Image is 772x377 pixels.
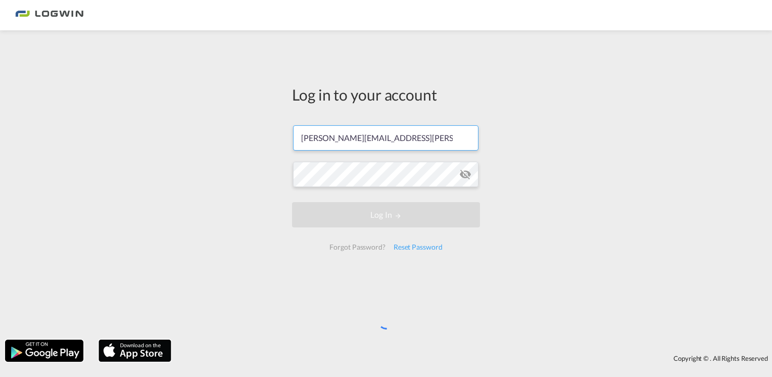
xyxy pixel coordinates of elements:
[325,238,389,256] div: Forgot Password?
[292,84,480,105] div: Log in to your account
[292,202,480,227] button: LOGIN
[4,339,84,363] img: google.png
[98,339,172,363] img: apple.png
[15,4,83,27] img: 2761ae10d95411efa20a1f5e0282d2d7.png
[459,168,471,180] md-icon: icon-eye-off
[176,350,772,367] div: Copyright © . All Rights Reserved
[293,125,478,151] input: Enter email/phone number
[390,238,447,256] div: Reset Password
